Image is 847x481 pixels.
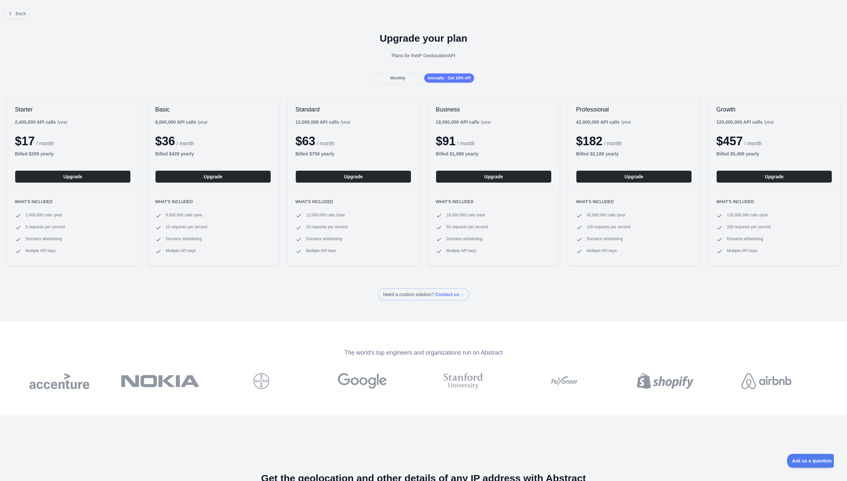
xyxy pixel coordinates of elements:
[436,119,491,125] div: / year
[436,134,456,148] span: $ 91
[576,119,620,125] b: 42,000,000 API calls
[576,134,602,148] span: $ 182
[787,454,834,468] iframe: Toggle Customer Support
[576,106,692,113] h2: Professional
[295,106,411,113] h2: Standard
[436,106,552,113] h2: Business
[436,119,479,125] b: 18,000,000 API calls
[576,119,631,125] div: / year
